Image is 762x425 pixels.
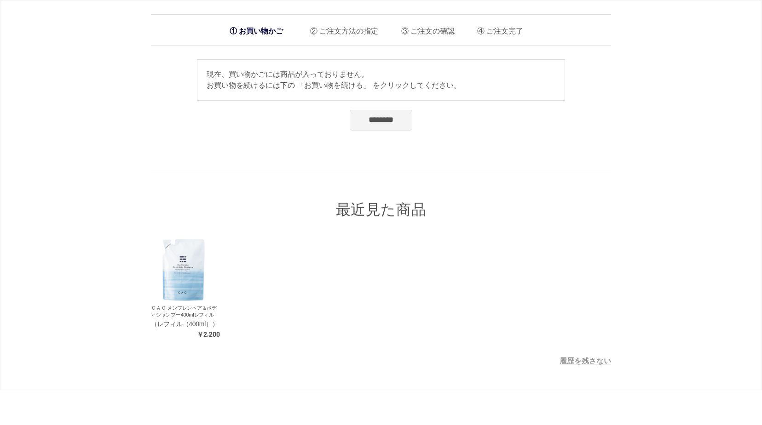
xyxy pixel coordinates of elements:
[151,330,220,339] div: ￥2,200
[470,19,523,38] li: ご注文完了
[151,238,216,303] img: ＣＡＣ メンブレンヘア＆ボディシャンプー400mlレフィル
[151,238,220,303] a: ＣＡＣ メンブレンヘア＆ボディシャンプー400mlレフィル
[560,357,611,365] a: 履歴を残さない
[151,172,611,220] div: 最近見た商品
[151,305,217,317] a: ＣＡＣ メンブレンヘア＆ボディシャンプー400mlレフィル
[303,19,378,38] li: ご注文方法の指定
[197,59,565,101] div: 現在、買い物かごには商品が入っておりません。 お買い物を続けるには下の 「お買い物を続ける」 をクリックしてください。
[394,19,455,38] li: ご注文の確認
[151,320,220,329] div: （レフィル（400ml））
[225,22,288,40] li: お買い物かご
